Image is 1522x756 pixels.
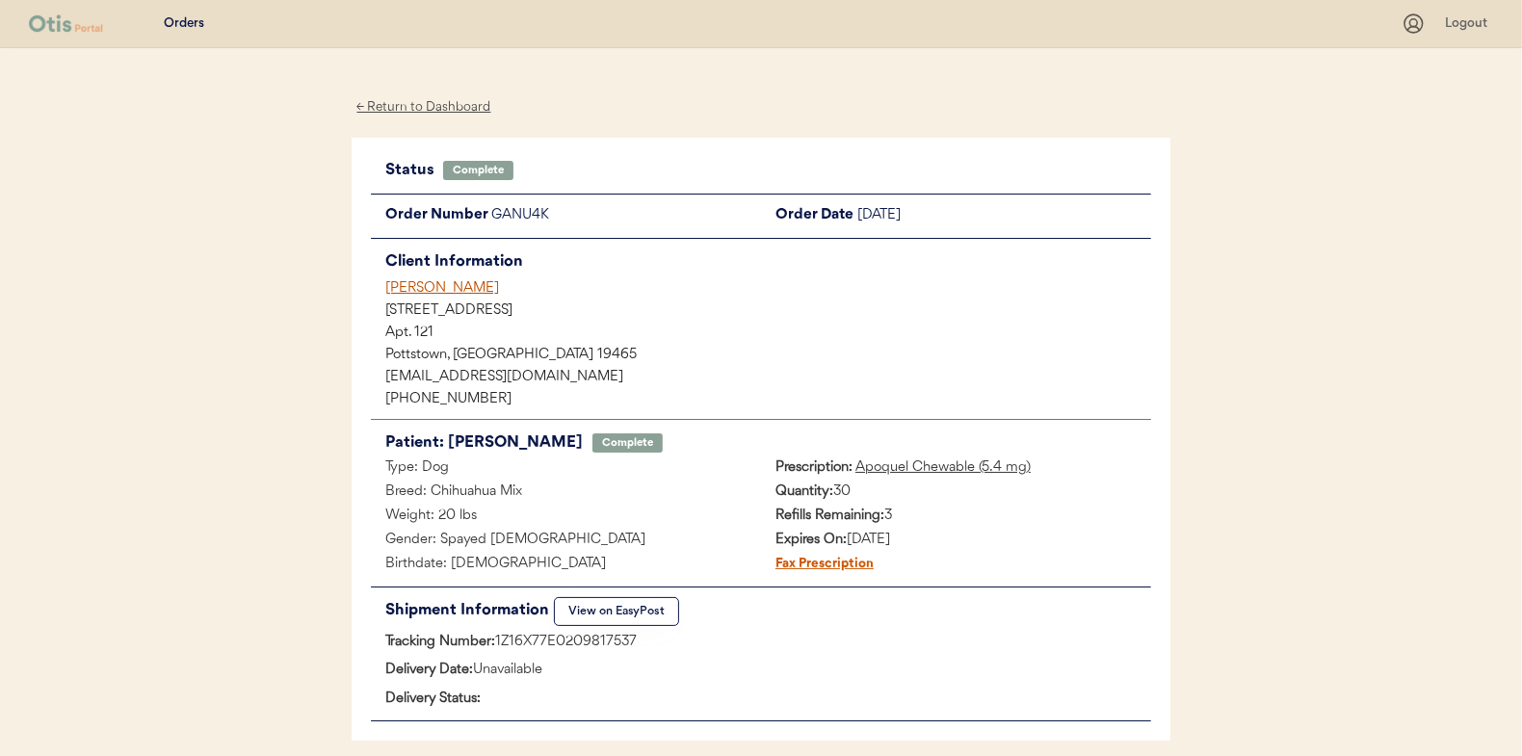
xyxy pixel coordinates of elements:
[371,553,761,577] div: Birthdate: [DEMOGRAPHIC_DATA]
[761,204,857,228] div: Order Date
[761,553,874,577] div: Fax Prescription
[385,248,1151,275] div: Client Information
[385,326,1151,340] div: Apt. 121
[385,349,1151,362] div: Pottstown, [GEOGRAPHIC_DATA] 19465
[371,659,1151,683] div: Unavailable
[1445,14,1493,34] div: Logout
[857,204,1151,228] div: [DATE]
[371,456,761,481] div: Type: Dog
[371,529,761,553] div: Gender: Spayed [DEMOGRAPHIC_DATA]
[775,484,833,499] strong: Quantity:
[385,157,443,184] div: Status
[385,371,1151,384] div: [EMAIL_ADDRESS][DOMAIN_NAME]
[775,508,884,523] strong: Refills Remaining:
[371,204,491,228] div: Order Number
[352,96,496,118] div: ← Return to Dashboard
[761,481,1151,505] div: 30
[491,204,761,228] div: GANU4K
[385,304,1151,318] div: [STREET_ADDRESS]
[371,631,1151,655] div: 1Z16X77E0209817537
[385,597,554,624] div: Shipment Information
[385,691,481,706] strong: Delivery Status:
[761,505,1151,529] div: 3
[371,481,761,505] div: Breed: Chihuahua Mix
[761,529,1151,553] div: [DATE]
[371,505,761,529] div: Weight: 20 lbs
[385,635,495,649] strong: Tracking Number:
[164,14,204,34] div: Orders
[385,393,1151,406] div: [PHONE_NUMBER]
[385,663,473,677] strong: Delivery Date:
[385,278,1151,299] div: [PERSON_NAME]
[554,597,679,626] button: View on EasyPost
[775,460,853,475] strong: Prescription:
[775,533,847,547] strong: Expires On:
[855,460,1031,475] u: Apoquel Chewable (5.4 mg)
[385,430,583,456] div: Patient: [PERSON_NAME]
